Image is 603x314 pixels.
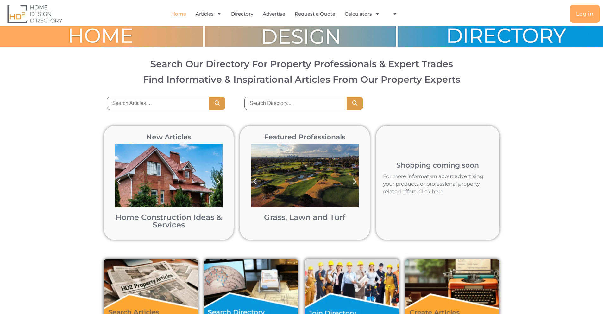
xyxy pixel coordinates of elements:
[122,7,451,21] nav: Menu
[107,97,209,110] input: Search Articles....
[171,7,186,21] a: Home
[248,175,262,189] div: Previous slide
[211,175,226,189] div: Next slide
[263,7,285,21] a: Advertise
[345,7,380,21] a: Calculators
[248,134,362,141] h2: Featured Professionals
[348,175,362,189] div: Next slide
[576,11,594,16] span: Log in
[112,141,226,232] div: 1 / 12
[295,7,335,21] a: Request a Quote
[209,97,225,110] button: Search
[570,5,600,23] a: Log in
[264,213,345,222] a: Grass, Lawn and Turf
[112,175,126,189] div: Previous slide
[196,7,222,21] a: Articles
[248,141,362,232] div: 1 / 12
[231,7,253,21] a: Directory
[12,59,591,68] h2: Search Our Directory For Property Professionals & Expert Trades
[251,144,359,207] img: Bonnie Doon Golf Club in Sydney post turf pigment
[116,213,222,229] a: Home Construction Ideas & Services
[244,97,347,110] input: Search Directory....
[112,134,226,141] h2: New Articles
[347,97,363,110] button: Search
[12,75,591,84] h3: Find Informative & Inspirational Articles From Our Property Experts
